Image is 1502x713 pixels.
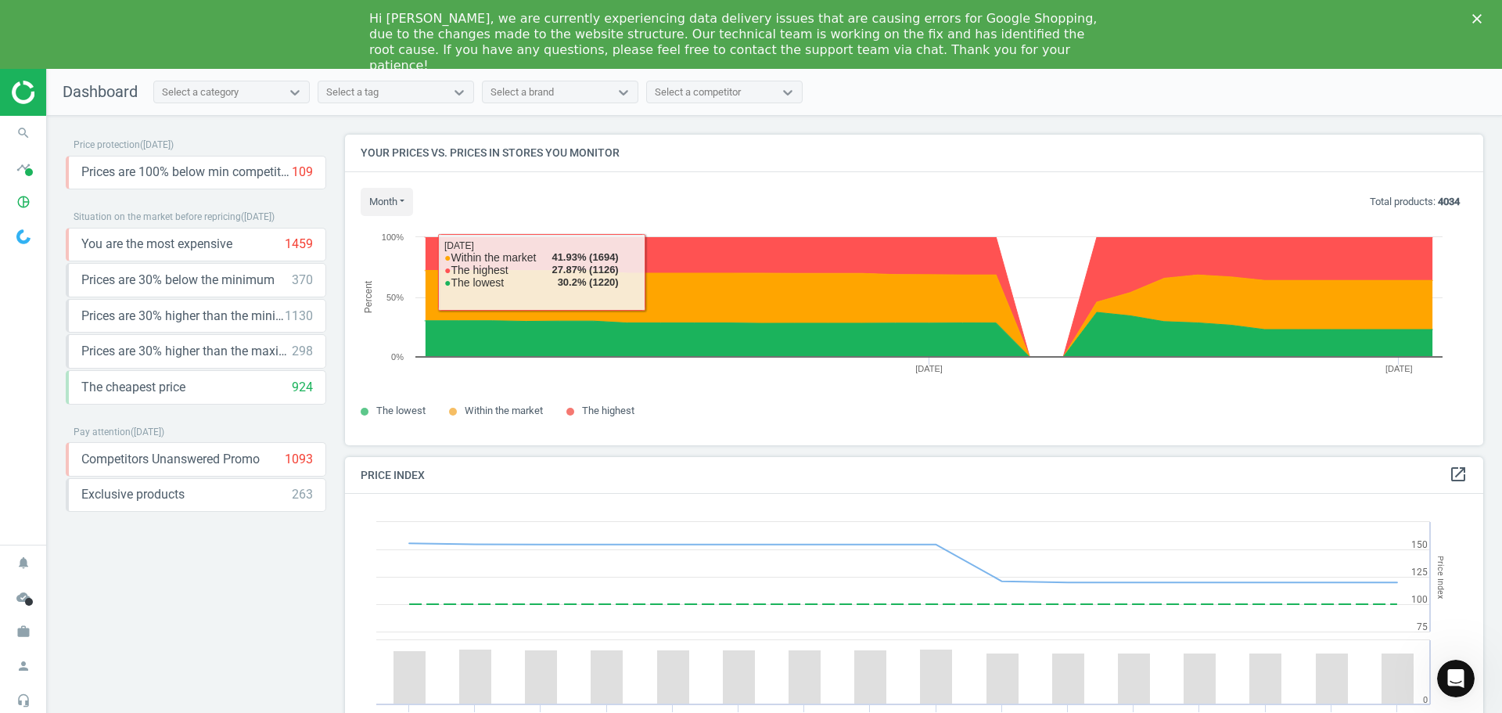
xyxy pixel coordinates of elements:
text: 75 [1417,621,1428,632]
div: Select a category [162,85,239,99]
img: ajHJNr6hYgQAAAAASUVORK5CYII= [12,81,123,104]
span: ( [DATE] ) [241,211,275,222]
span: Within the market [465,405,543,416]
div: Select a tag [326,85,379,99]
span: ( [DATE] ) [140,139,174,150]
div: 109 [292,164,313,181]
img: wGWNvw8QSZomAAAAABJRU5ErkJggg== [16,229,31,244]
div: 370 [292,272,313,289]
i: work [9,617,38,646]
tspan: Percent [363,280,374,313]
tspan: [DATE] [1385,364,1413,373]
div: Hi [PERSON_NAME], we are currently experiencing data delivery issues that are causing errors for ... [369,11,1108,74]
text: 100 [1411,594,1428,605]
span: Prices are 30% below the minimum [81,272,275,289]
div: Select a brand [490,85,554,99]
div: Close [1472,14,1488,23]
i: search [9,118,38,148]
span: Pay attention [74,427,131,438]
div: Select a competitor [655,85,741,99]
tspan: [DATE] [915,364,943,373]
i: timeline [9,153,38,182]
span: Situation on the market before repricing [74,211,241,222]
p: Total products: [1370,195,1460,209]
span: Prices are 100% below min competitor [81,164,292,181]
span: The lowest [376,405,426,416]
a: open_in_new [1449,465,1468,485]
i: pie_chart_outlined [9,187,38,217]
div: 1459 [285,236,313,253]
div: 1093 [285,451,313,468]
text: 0 [1423,695,1428,705]
span: ( [DATE] ) [131,427,164,438]
h4: Your prices vs. prices in stores you monitor [345,135,1483,171]
iframe: Intercom live chat [1437,660,1475,697]
h4: Price Index [345,457,1483,494]
text: 125 [1411,567,1428,578]
text: 150 [1411,539,1428,550]
span: Exclusive products [81,486,185,503]
i: open_in_new [1449,465,1468,484]
span: The highest [582,405,634,416]
span: Prices are 30% higher than the minimum [81,308,285,325]
text: 50% [386,293,404,302]
div: 924 [292,379,313,396]
span: The cheapest price [81,379,185,396]
b: 4034 [1438,196,1460,207]
div: 298 [292,343,313,360]
span: Competitors Unanswered Promo [81,451,260,468]
text: 0% [391,352,404,362]
span: Price protection [74,139,140,150]
tspan: Price Index [1436,556,1446,599]
i: cloud_done [9,582,38,612]
div: 263 [292,486,313,503]
div: 1130 [285,308,313,325]
span: Prices are 30% higher than the maximal [81,343,292,360]
span: Dashboard [63,82,138,101]
i: person [9,651,38,681]
i: notifications [9,548,38,578]
span: You are the most expensive [81,236,232,253]
button: month [361,188,413,216]
text: 100% [382,232,404,242]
